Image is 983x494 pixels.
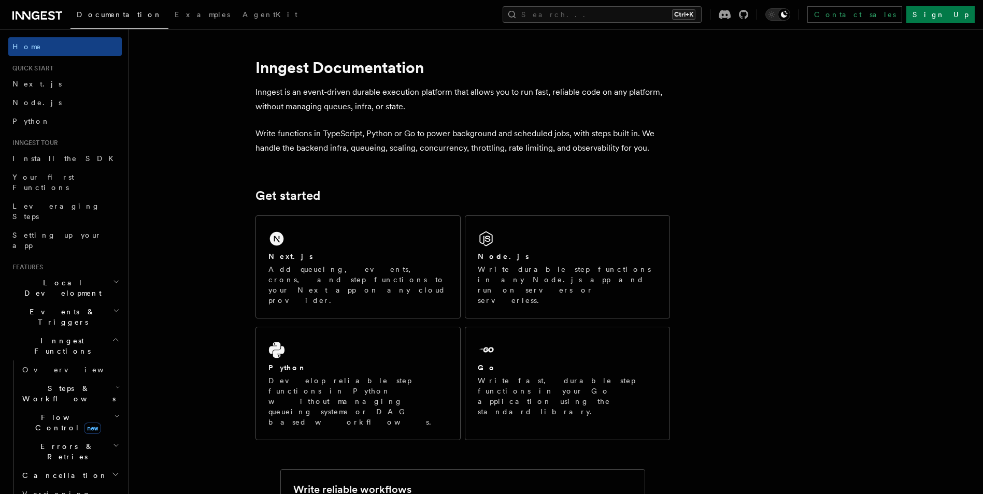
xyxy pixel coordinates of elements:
a: Your first Functions [8,168,122,197]
a: Get started [255,188,320,203]
p: Add queueing, events, crons, and step functions to your Next app on any cloud provider. [268,264,448,306]
span: Features [8,263,43,271]
p: Write functions in TypeScript, Python or Go to power background and scheduled jobs, with steps bu... [255,126,670,155]
span: Inngest tour [8,139,58,147]
span: Cancellation [18,470,108,481]
h2: Next.js [268,251,313,261]
h2: Node.js [478,251,529,261]
button: Inngest Functions [8,331,122,360]
span: Your first Functions [12,173,74,192]
a: Python [8,112,122,130]
a: Next.jsAdd queueing, events, crons, and step functions to your Next app on any cloud provider. [255,215,461,318]
a: Node.js [8,93,122,112]
a: Examples [168,3,236,28]
span: Documentation [77,10,162,19]
a: Overview [18,360,122,379]
p: Write fast, durable step functions in your Go application using the standard library. [478,375,657,417]
span: Flow Control [18,412,114,433]
p: Develop reliable step functions in Python without managing queueing systems or DAG based workflows. [268,375,448,427]
span: Node.js [12,98,62,107]
h2: Go [478,362,496,373]
button: Steps & Workflows [18,379,122,408]
a: Home [8,37,122,56]
button: Errors & Retries [18,437,122,466]
span: Python [12,117,50,125]
p: Write durable step functions in any Node.js app and run on servers or serverless. [478,264,657,306]
a: Node.jsWrite durable step functions in any Node.js app and run on servers or serverless. [465,215,670,318]
span: AgentKit [243,10,297,19]
a: Setting up your app [8,226,122,255]
a: Documentation [70,3,168,29]
a: GoWrite fast, durable step functions in your Go application using the standard library. [465,327,670,440]
a: AgentKit [236,3,304,28]
span: Quick start [8,64,53,72]
a: Next.js [8,75,122,93]
a: Sign Up [906,6,975,23]
span: Setting up your app [12,231,102,250]
span: Steps & Workflows [18,383,116,404]
span: Next.js [12,80,62,88]
span: Install the SDK [12,154,120,163]
span: new [84,423,101,434]
h1: Inngest Documentation [255,58,670,77]
a: PythonDevelop reliable step functions in Python without managing queueing systems or DAG based wo... [255,327,461,440]
button: Flow Controlnew [18,408,122,437]
button: Toggle dark mode [765,8,790,21]
h2: Python [268,362,307,373]
span: Examples [175,10,230,19]
button: Cancellation [18,466,122,485]
button: Local Development [8,273,122,302]
span: Inngest Functions [8,336,112,356]
button: Search...Ctrl+K [503,6,702,23]
span: Errors & Retries [18,441,112,462]
span: Home [12,41,41,52]
span: Leveraging Steps [12,202,100,221]
a: Leveraging Steps [8,197,122,226]
a: Install the SDK [8,149,122,168]
p: Inngest is an event-driven durable execution platform that allows you to run fast, reliable code ... [255,85,670,114]
a: Contact sales [807,6,902,23]
span: Local Development [8,278,113,298]
button: Events & Triggers [8,302,122,331]
span: Events & Triggers [8,307,113,327]
span: Overview [22,366,129,374]
kbd: Ctrl+K [672,9,695,20]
